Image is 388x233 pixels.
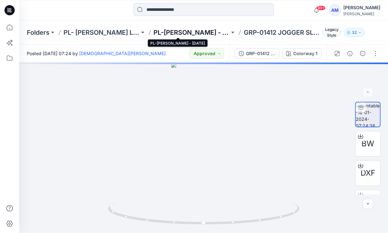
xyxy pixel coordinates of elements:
button: GRP-01412 JOGGER SLEEP SET_DEV_REV2 [235,48,279,59]
a: PL-[PERSON_NAME] - [DATE] [153,28,229,37]
div: GRP-01412 JOGGER SLEEP SET_DEV_REV2 [246,50,275,57]
a: Folders [27,28,49,37]
span: Legacy Style [322,29,341,36]
span: BW [361,138,374,149]
span: Posted [DATE] 07:24 by [27,50,166,57]
button: Details [345,48,355,59]
a: [DEMOGRAPHIC_DATA][PERSON_NAME] [79,51,166,56]
a: PL- [PERSON_NAME] Leeds- [63,28,139,37]
button: Legacy Style [319,28,341,37]
p: 32 [352,29,356,36]
div: [PERSON_NAME] [343,4,380,11]
div: [PERSON_NAME] [343,11,380,16]
button: 32 [344,28,364,37]
span: DXF [360,167,375,179]
div: AM [329,4,340,16]
button: Colorway 1 [282,48,321,59]
div: Colorway 1 [293,50,317,57]
span: 99+ [316,5,325,11]
img: turntable-16-01-2024-07:24:38 [355,102,380,127]
p: GRP-01412 JOGGER SLEEP SET_DEV_REV2 [243,28,319,37]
